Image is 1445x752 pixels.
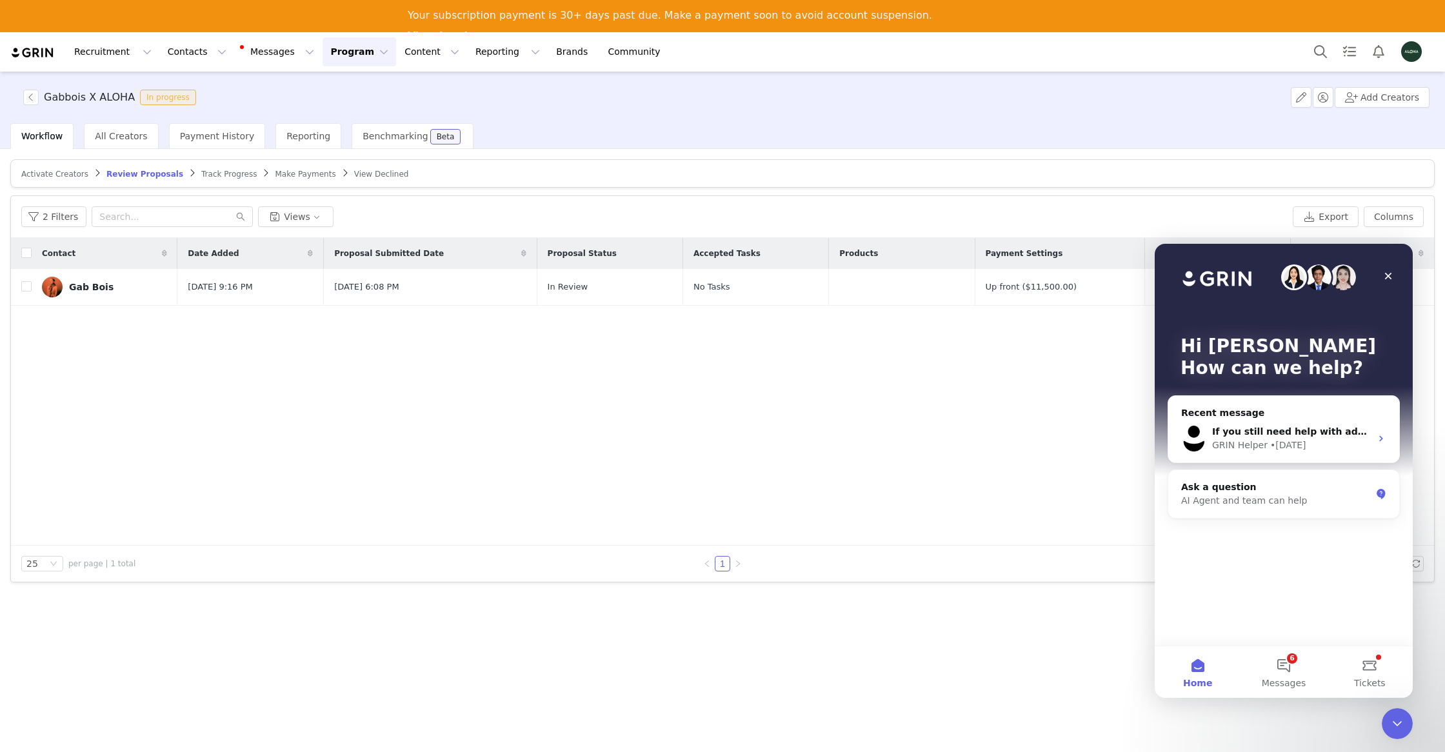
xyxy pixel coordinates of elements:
[172,402,258,454] button: Tickets
[140,90,196,105] span: In progress
[199,435,231,444] span: Tickets
[180,131,255,141] span: Payment History
[986,281,1134,293] div: Up front ($11,500.00)
[188,248,239,259] span: Date Added
[1382,708,1413,739] iframe: Intercom live chat
[28,435,57,444] span: Home
[275,170,335,179] span: Make Payments
[715,557,730,571] a: 1
[1335,37,1364,66] a: Tasks
[44,90,135,105] h3: Gabbois X ALOHA
[201,170,257,179] span: Track Progress
[408,9,932,22] div: Your subscription payment is 30+ days past due. Make a payment soon to avoid account suspension.
[693,248,761,259] span: Accepted Tasks
[57,195,113,208] div: GRIN Helper
[548,37,599,66] a: Brands
[693,281,818,293] div: No Tasks
[408,30,487,44] a: View Invoices
[548,248,617,259] span: Proposal Status
[1393,41,1435,62] button: Profile
[437,133,455,141] div: Beta
[258,206,334,227] button: Views
[548,281,588,293] span: In Review
[1401,41,1422,62] img: 3765be12-08a0-4040-919f-d52e1f5ddba6.jpeg
[23,90,201,105] span: [object Object]
[734,560,742,568] i: icon: right
[222,21,245,44] div: Close
[68,558,135,569] span: per page | 1 total
[334,281,399,293] span: [DATE] 6:08 PM
[107,435,152,444] span: Messages
[334,248,444,259] span: Proposal Submitted Date
[86,402,172,454] button: Messages
[95,131,147,141] span: All Creators
[66,37,159,66] button: Recruitment
[10,46,55,59] img: grin logo
[1335,87,1430,108] button: Add Creators
[468,37,548,66] button: Reporting
[26,237,216,250] div: Ask a question
[42,277,63,297] img: a815156e-c717-42fe-920f-272f1a2dee64--s.jpg
[21,131,63,141] span: Workflow
[1155,244,1413,698] iframe: Intercom live chat
[1364,206,1424,227] button: Columns
[26,557,38,571] div: 25
[363,131,428,141] span: Benchmarking
[1364,37,1393,66] button: Notifications
[699,556,715,571] li: Previous Page
[323,37,396,66] button: Program
[703,560,711,568] i: icon: left
[1306,37,1335,66] button: Search
[106,170,183,179] span: Review Proposals
[115,195,152,208] div: • [DATE]
[26,250,216,264] div: AI Agent and team can help
[13,226,245,275] div: Ask a questionAI Agent and team can help
[188,281,252,293] span: [DATE] 9:16 PM
[21,206,86,227] button: 2 Filters
[235,37,322,66] button: Messages
[50,560,57,569] i: icon: down
[839,248,878,259] span: Products
[986,248,1063,259] span: Payment Settings
[397,37,467,66] button: Content
[354,170,409,179] span: View Declined
[21,170,88,179] span: Activate Creators
[286,131,330,141] span: Reporting
[601,37,674,66] a: Community
[236,212,245,221] i: icon: search
[715,556,730,571] li: 1
[160,37,234,66] button: Contacts
[69,282,114,292] div: Gab Bois
[730,556,746,571] li: Next Page
[42,277,167,297] a: Gab Bois
[57,183,906,193] span: If you still need help with adding [PERSON_NAME] to your activation, I'm here to assist you. Woul...
[1293,206,1359,227] button: Export
[42,248,75,259] span: Contact
[92,206,253,227] input: Search...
